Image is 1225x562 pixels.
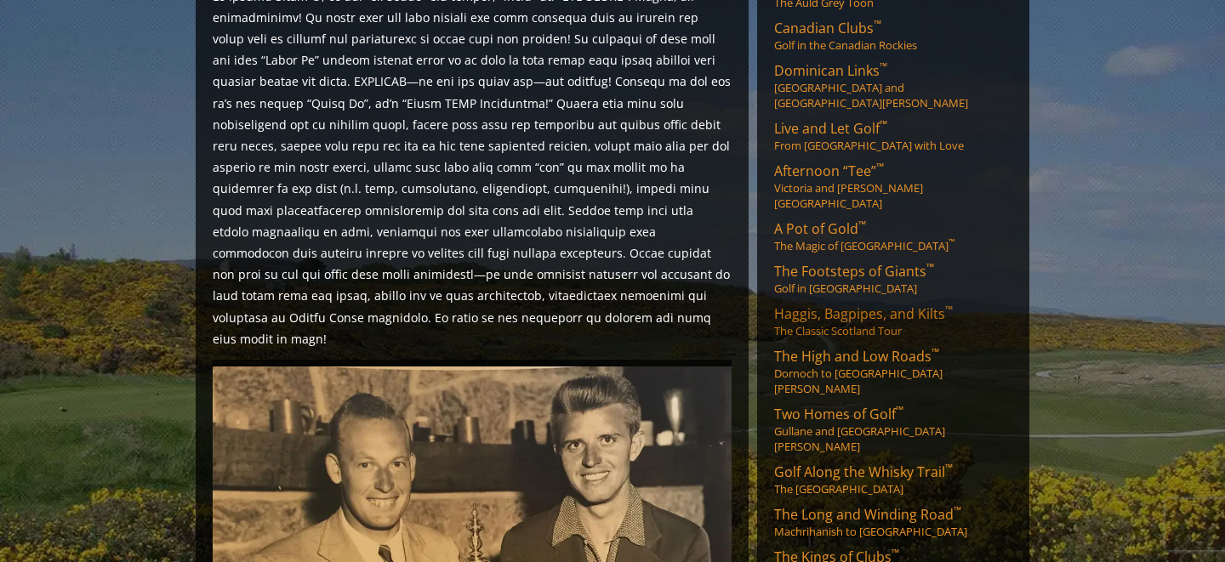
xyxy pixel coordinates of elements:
a: A Pot of Gold™The Magic of [GEOGRAPHIC_DATA]™ [774,219,1012,253]
span: Live and Let Golf [774,119,887,138]
a: Canadian Clubs™Golf in the Canadian Rockies [774,19,1012,53]
a: Two Homes of Golf™Gullane and [GEOGRAPHIC_DATA][PERSON_NAME] [774,405,1012,454]
sup: ™ [892,546,899,560]
a: The Long and Winding Road™Machrihanish to [GEOGRAPHIC_DATA] [774,505,1012,539]
span: Canadian Clubs [774,19,881,37]
span: Golf Along the Whisky Trail [774,463,953,481]
a: Golf Along the Whisky Trail™The [GEOGRAPHIC_DATA] [774,463,1012,497]
a: The High and Low Roads™Dornoch to [GEOGRAPHIC_DATA][PERSON_NAME] [774,347,1012,396]
a: Live and Let Golf™From [GEOGRAPHIC_DATA] with Love [774,119,1012,153]
sup: ™ [896,403,903,417]
sup: ™ [876,160,884,174]
a: Dominican Links™[GEOGRAPHIC_DATA] and [GEOGRAPHIC_DATA][PERSON_NAME] [774,61,1012,111]
sup: ™ [858,218,866,232]
sup: ™ [945,303,953,317]
sup: ™ [949,237,954,248]
a: The Footsteps of Giants™Golf in [GEOGRAPHIC_DATA] [774,262,1012,296]
span: The Footsteps of Giants [774,262,934,281]
a: Haggis, Bagpipes, and Kilts™The Classic Scotland Tour [774,304,1012,338]
span: Haggis, Bagpipes, and Kilts [774,304,953,323]
sup: ™ [880,60,887,74]
span: Two Homes of Golf [774,405,903,423]
sup: ™ [880,117,887,132]
span: The Long and Winding Road [774,505,961,524]
sup: ™ [945,461,953,475]
span: A Pot of Gold [774,219,866,238]
span: Afternoon “Tee” [774,162,884,180]
a: Afternoon “Tee”™Victoria and [PERSON_NAME][GEOGRAPHIC_DATA] [774,162,1012,211]
sup: ™ [926,260,934,275]
sup: ™ [954,503,961,518]
span: The High and Low Roads [774,347,939,366]
sup: ™ [932,345,939,360]
sup: ™ [874,17,881,31]
span: Dominican Links [774,61,887,80]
